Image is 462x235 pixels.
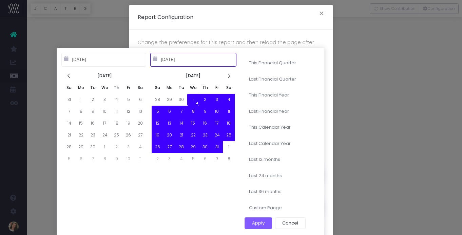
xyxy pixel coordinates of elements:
[63,117,75,129] td: 14
[63,141,75,153] td: 28
[63,94,75,106] td: 31
[163,106,175,117] td: 6
[245,201,316,214] li: Custom Range
[175,94,187,106] td: 30
[87,117,99,129] td: 16
[87,106,99,117] td: 9
[314,9,329,20] button: Close
[134,153,146,165] td: 11
[199,106,211,117] td: 9
[199,129,211,141] td: 23
[122,141,134,153] td: 3
[187,141,199,153] td: 29
[87,82,99,94] th: Tu
[134,106,146,117] td: 13
[75,82,87,94] th: Mo
[87,94,99,106] td: 2
[199,117,211,129] td: 16
[122,153,134,165] td: 10
[211,106,223,117] td: 10
[99,94,111,106] td: 3
[163,82,175,94] th: Mo
[122,129,134,141] td: 26
[163,94,175,106] td: 29
[245,121,316,134] li: This Calendar Year
[152,82,163,94] th: Su
[152,153,163,165] td: 2
[199,153,211,165] td: 6
[175,82,187,94] th: Tu
[163,129,175,141] td: 20
[211,153,223,165] td: 7
[187,94,199,106] td: 1
[75,106,87,117] td: 8
[187,153,199,165] td: 5
[111,141,122,153] td: 2
[211,129,223,141] td: 24
[111,129,122,141] td: 25
[75,141,87,153] td: 29
[138,38,324,63] p: Change the preferences for this report and then reload the page after applying the changes. Chang...
[152,117,163,129] td: 12
[152,141,163,153] td: 26
[175,141,187,153] td: 28
[163,117,175,129] td: 13
[245,89,316,102] li: This Financial Year
[223,82,235,94] th: Sa
[211,117,223,129] td: 17
[187,82,199,94] th: We
[87,141,99,153] td: 30
[138,13,193,21] h5: Report Configuration
[275,217,306,229] button: Cancel
[122,106,134,117] td: 12
[175,117,187,129] td: 14
[211,141,223,153] td: 31
[75,94,87,106] td: 1
[87,153,99,165] td: 7
[122,82,134,94] th: Fr
[175,153,187,165] td: 4
[75,117,87,129] td: 15
[199,94,211,106] td: 2
[122,94,134,106] td: 5
[75,70,134,82] th: [DATE]
[63,106,75,117] td: 7
[175,129,187,141] td: 21
[63,82,75,94] th: Su
[245,73,316,86] li: Last Financial Quarter
[99,129,111,141] td: 24
[245,57,316,69] li: This Financial Quarter
[99,117,111,129] td: 17
[163,70,223,82] th: [DATE]
[134,94,146,106] td: 6
[134,141,146,153] td: 4
[134,129,146,141] td: 27
[245,153,316,166] li: Last 12 months
[211,82,223,94] th: Fr
[223,129,235,141] td: 25
[245,217,272,229] button: Apply
[122,117,134,129] td: 19
[245,185,316,198] li: Last 36 months
[111,153,122,165] td: 9
[134,117,146,129] td: 20
[199,141,211,153] td: 30
[223,117,235,129] td: 18
[245,169,316,182] li: Last 24 months
[134,82,146,94] th: Sa
[75,153,87,165] td: 6
[99,153,111,165] td: 8
[63,153,75,165] td: 5
[163,153,175,165] td: 3
[111,106,122,117] td: 11
[223,141,235,153] td: 1
[111,94,122,106] td: 4
[63,129,75,141] td: 21
[223,106,235,117] td: 11
[175,106,187,117] td: 7
[99,82,111,94] th: We
[245,137,316,150] li: Last Calendar Year
[163,141,175,153] td: 27
[187,117,199,129] td: 15
[152,106,163,117] td: 5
